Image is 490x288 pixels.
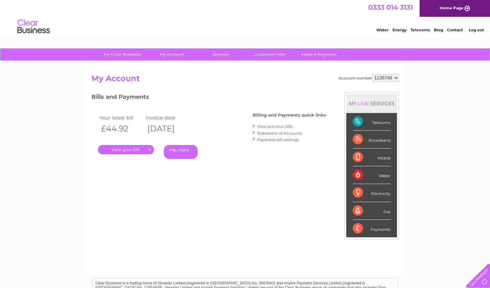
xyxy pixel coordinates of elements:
h2: My Account [91,74,399,86]
a: Pay Here [164,145,198,159]
a: Paperless bill settings [257,137,299,142]
th: £44.92 [98,122,144,135]
div: Water [353,166,391,184]
img: logo.png [17,17,50,36]
th: [DATE] [144,122,191,135]
a: View previous bills [257,124,293,129]
a: Telecoms [411,27,430,32]
a: . [98,145,154,154]
div: Mobile [353,149,391,166]
div: Clear Business is a trading name of Verastar Limited (registered in [GEOGRAPHIC_DATA] No. 3667643... [93,4,398,31]
a: My Clear Business [96,48,149,60]
a: 0333 014 3131 [368,3,413,11]
a: Customer Help [243,48,297,60]
div: Broadband [353,131,391,149]
a: Log out [469,27,484,32]
a: Statement of Accounts [257,131,302,136]
div: Electricity [353,184,391,202]
div: Payments [353,220,391,237]
td: Your latest bill [98,113,144,122]
div: LIVE [357,100,370,107]
a: Blog [434,27,443,32]
a: Services [194,48,247,60]
td: Invoice date [144,113,191,122]
a: Energy [392,27,407,32]
a: Contact [447,27,463,32]
a: Make A Payment [292,48,346,60]
h3: Bills and Payments [91,92,326,104]
a: Water [376,27,389,32]
div: Account number [339,74,399,82]
div: MY SERVICES [346,94,397,113]
a: My Account [145,48,198,60]
div: Gas [353,202,391,220]
h4: Billing and Payments quick links [253,113,326,118]
div: Telecoms [353,113,391,131]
